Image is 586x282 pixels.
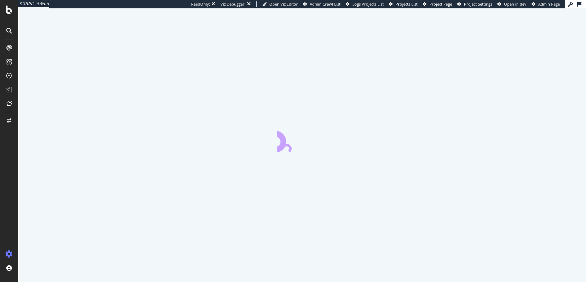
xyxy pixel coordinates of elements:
span: Admin Crawl List [310,1,340,7]
span: Open Viz Editor [269,1,298,7]
span: Project Page [429,1,452,7]
a: Admin Page [532,1,560,7]
div: animation [277,127,327,152]
span: Project Settings [464,1,492,7]
span: Logs Projects List [352,1,384,7]
a: Open in dev [497,1,526,7]
span: Admin Page [538,1,560,7]
div: ReadOnly: [191,1,210,7]
a: Projects List [389,1,418,7]
div: Viz Debugger: [220,1,246,7]
a: Project Settings [457,1,492,7]
a: Admin Crawl List [303,1,340,7]
a: Project Page [423,1,452,7]
span: Projects List [396,1,418,7]
a: Open Viz Editor [262,1,298,7]
a: Logs Projects List [346,1,384,7]
span: Open in dev [504,1,526,7]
